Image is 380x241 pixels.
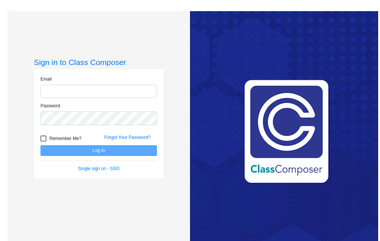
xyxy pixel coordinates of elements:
h3: Sign in to Class Composer [34,58,164,67]
a: Forgot Your Password? [104,135,151,140]
button: Log In [40,145,157,156]
span: Remember Me? [49,134,81,143]
a: Single sign on - SSO [78,166,119,171]
label: Email [40,76,52,82]
label: Password [40,102,60,109]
